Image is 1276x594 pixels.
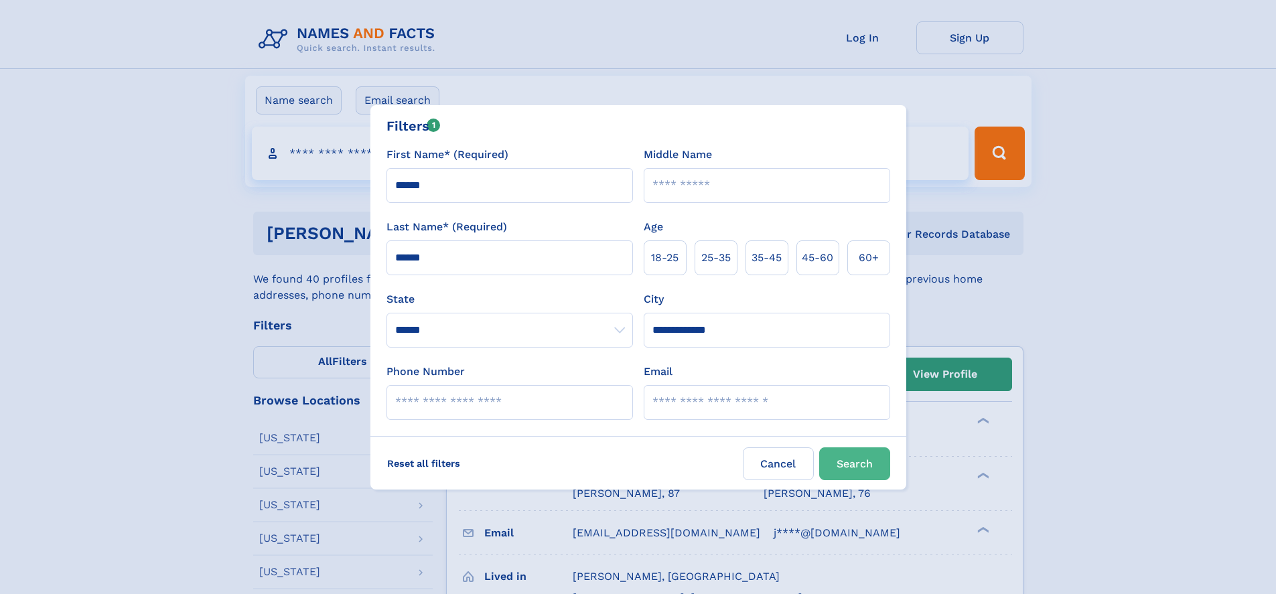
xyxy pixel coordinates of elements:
[752,250,782,266] span: 35‑45
[644,364,672,380] label: Email
[644,291,664,307] label: City
[386,291,633,307] label: State
[386,219,507,235] label: Last Name* (Required)
[644,147,712,163] label: Middle Name
[386,147,508,163] label: First Name* (Required)
[859,250,879,266] span: 60+
[644,219,663,235] label: Age
[743,447,814,480] label: Cancel
[378,447,469,479] label: Reset all filters
[819,447,890,480] button: Search
[802,250,833,266] span: 45‑60
[386,364,465,380] label: Phone Number
[701,250,731,266] span: 25‑35
[386,116,441,136] div: Filters
[651,250,679,266] span: 18‑25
